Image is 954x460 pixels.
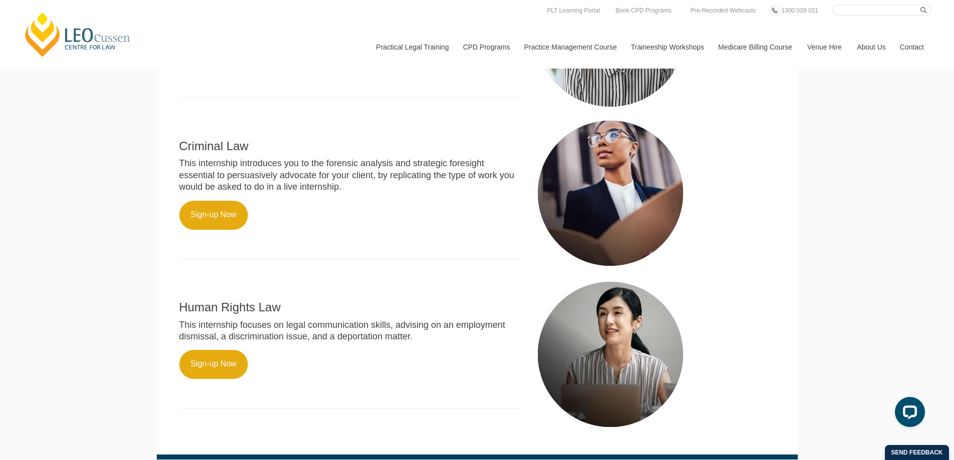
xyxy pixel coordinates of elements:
a: Practical Legal Training [369,26,456,69]
a: PLT Learning Portal [544,5,602,16]
h2: Human Rights Law [179,301,521,314]
a: [PERSON_NAME] Centre for Law [23,11,133,58]
span: 1300 039 031 [781,7,818,14]
iframe: LiveChat chat widget [887,393,929,435]
a: Traineeship Workshops [623,26,711,69]
h2: Criminal Law [179,140,521,153]
p: This internship introduces you to the forensic analysis and strategic foresight essential to pers... [179,158,521,193]
a: Sign-up Now [179,350,248,379]
a: Sign-up Now [179,201,248,230]
a: Book CPD Programs [613,5,674,16]
a: Medicare Billing Course [711,26,800,69]
a: Pre-Recorded Webcasts [688,5,759,16]
p: This internship focuses on legal communication skills, advising on an employment dismissal, a dis... [179,319,521,343]
a: 1300 039 031 [779,5,820,16]
a: Practice Management Course [517,26,623,69]
a: Contact [892,26,931,69]
a: Venue Hire [800,26,849,69]
a: CPD Programs [455,26,516,69]
a: About Us [849,26,892,69]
